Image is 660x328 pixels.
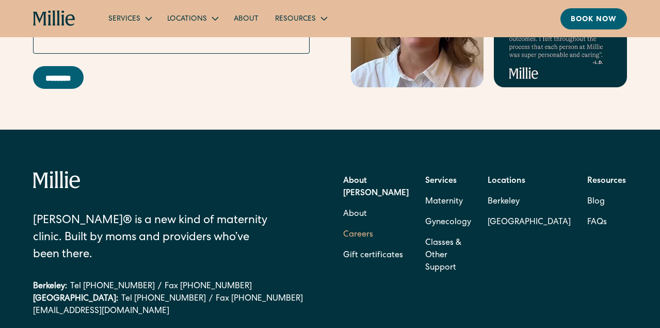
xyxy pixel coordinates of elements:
a: Careers [343,225,373,245]
div: Resources [275,14,316,25]
strong: Locations [488,177,525,185]
a: Tel [PHONE_NUMBER] [121,293,206,305]
div: / [209,293,213,305]
div: Book now [571,14,617,25]
a: [GEOGRAPHIC_DATA] [488,212,571,233]
a: Classes & Other Support [425,233,471,278]
a: Berkeley [488,192,571,212]
a: FAQs [587,212,607,233]
a: Fax [PHONE_NUMBER] [165,280,252,293]
div: Resources [267,10,334,27]
strong: Services [425,177,457,185]
div: Berkeley: [33,280,67,293]
a: home [33,10,75,27]
div: [PERSON_NAME]® is a new kind of maternity clinic. Built by moms and providers who’ve been there. [33,213,276,264]
div: Services [100,10,159,27]
div: Locations [159,10,226,27]
a: Gift certificates [343,245,403,266]
a: About [343,204,367,225]
strong: About [PERSON_NAME] [343,177,409,198]
a: Tel [PHONE_NUMBER] [70,280,155,293]
a: About [226,10,267,27]
strong: Resources [587,177,626,185]
div: [GEOGRAPHIC_DATA]: [33,293,118,305]
a: Gynecology [425,212,471,233]
a: [EMAIL_ADDRESS][DOMAIN_NAME] [33,305,317,318]
a: Maternity [425,192,463,212]
div: Services [108,14,140,25]
a: Book now [560,8,627,29]
div: / [158,280,162,293]
a: Fax [PHONE_NUMBER] [216,293,303,305]
div: Locations [167,14,207,25]
a: Blog [587,192,605,212]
